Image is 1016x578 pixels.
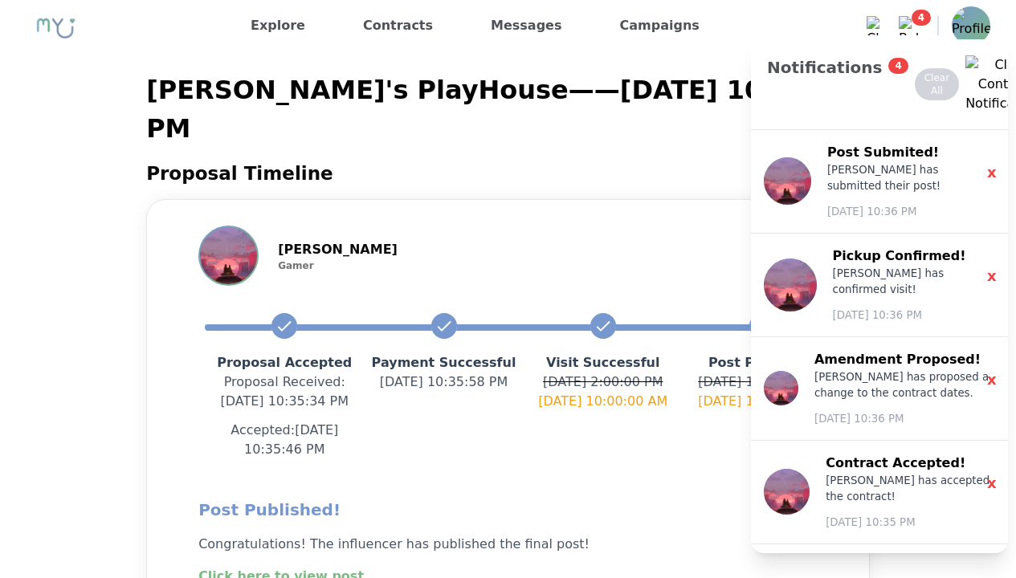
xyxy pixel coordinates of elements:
a: Campaigns [614,13,706,39]
span: 4 [912,10,931,26]
p: [PERSON_NAME] has confirmed visit! [833,266,995,298]
button: Clear All [915,68,959,100]
h2: Post Published! [198,498,818,522]
img: Profile [764,157,811,205]
img: Profile [952,6,990,45]
p: Proposal Accepted [205,353,364,372]
h2: Proposal Timeline [146,161,870,186]
p: [PERSON_NAME] has proposed a change to the contract dates. [814,369,995,401]
p: [DATE] 2:00:00 PM [524,372,683,392]
button: x [982,162,1002,181]
img: Profile [200,227,257,284]
img: Profile [764,469,810,515]
p: Accepted: [DATE] 10:35:46 PM [205,421,364,459]
p: [DATE] 11:59:59 PM [683,392,842,411]
p: [DATE] 10:00:00 AM [524,392,683,411]
p: Proposal Received : [DATE] 10:35:34 PM [205,372,364,411]
p: [PERSON_NAME] has submitted their post! [827,162,995,194]
img: Profile [764,258,817,311]
h2: Notifications [767,55,882,79]
p: Congratulations! The influencer has published the final post! [198,535,818,554]
p: [PERSON_NAME]'s PlayHouse — — [DATE] 10:35:34 PM [146,71,870,148]
p: [DATE] 10:36 PM [833,307,995,324]
p: [DATE] 11:59:59 PM [683,372,842,392]
p: [DATE] 10:35 PM [826,515,995,531]
p: [PERSON_NAME] has accepted the contract! [826,473,995,505]
span: 4 [888,58,908,74]
p: [PERSON_NAME] [278,240,398,259]
button: x [982,266,1002,285]
p: [DATE] 10:36 PM [814,411,995,427]
p: [DATE] 10:36 PM [827,204,995,220]
p: [DATE] 10:35:58 PM [364,372,523,392]
button: x [982,473,1002,492]
span: x [977,471,1006,495]
p: Visit Successful [524,353,683,372]
h3: Post Submited ! [827,143,995,162]
img: Chat [867,16,886,35]
a: Messages [484,13,568,39]
button: x [982,369,1002,389]
a: Explore [244,13,312,39]
a: Contracts [357,13,439,39]
img: Bell [899,16,918,35]
img: Profile [764,371,798,405]
p: Gamer [278,259,398,272]
p: Post Published [683,353,842,372]
span: x [977,368,1006,392]
h3: Amendment Proposed ! [814,350,995,369]
span: x [977,161,1006,185]
p: Payment Successful [364,353,523,372]
h3: Contract Accepted ! [826,454,995,473]
span: x [977,264,1006,288]
h3: Pickup Confirmed ! [833,246,995,266]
